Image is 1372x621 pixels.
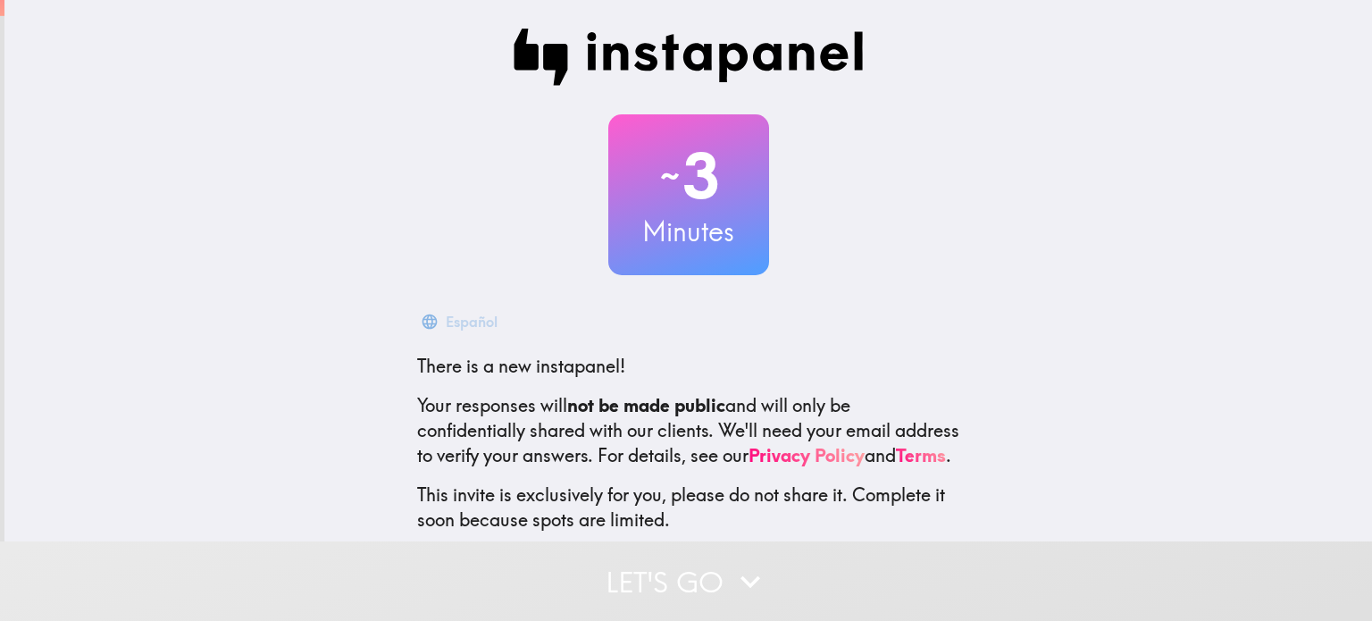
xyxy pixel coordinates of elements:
img: Instapanel [514,29,864,86]
span: There is a new instapanel! [417,355,625,377]
p: This invite is exclusively for you, please do not share it. Complete it soon because spots are li... [417,483,960,533]
p: Your responses will and will only be confidentially shared with our clients. We'll need your emai... [417,393,960,468]
b: not be made public [567,394,725,416]
button: Español [417,304,505,340]
h3: Minutes [608,213,769,250]
h2: 3 [608,139,769,213]
div: Español [446,309,498,334]
a: Terms [896,444,946,466]
a: Privacy Policy [749,444,865,466]
span: ~ [657,149,682,203]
